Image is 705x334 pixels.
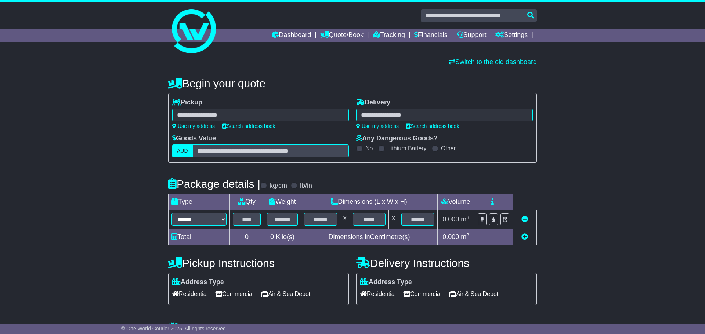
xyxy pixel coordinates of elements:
td: 0 [230,229,264,245]
h4: Begin your quote [168,77,537,89]
sup: 3 [466,214,469,220]
span: Commercial [215,288,253,300]
span: m [461,233,469,241]
td: Kilo(s) [264,229,301,245]
td: Total [169,229,230,245]
a: Financials [414,29,448,42]
span: Residential [360,288,396,300]
span: © One World Courier 2025. All rights reserved. [121,326,227,331]
label: Any Dangerous Goods? [356,135,438,143]
a: Switch to the old dashboard [449,58,537,66]
label: Address Type [172,278,224,286]
a: Support [457,29,487,42]
span: Air & Sea Depot [449,288,499,300]
a: Search address book [222,123,275,129]
sup: 3 [466,232,469,238]
label: Goods Value [172,135,216,143]
label: Delivery [356,99,390,107]
span: m [461,216,469,223]
td: Type [169,194,230,210]
span: Commercial [403,288,441,300]
span: 0 [270,233,274,241]
td: x [340,210,350,229]
h4: Package details | [168,178,260,190]
a: Dashboard [272,29,311,42]
h4: Pickup Instructions [168,257,349,269]
a: Tracking [373,29,405,42]
h4: Warranty & Insurance [168,322,537,334]
label: Lithium Battery [387,145,427,152]
span: 0.000 [442,216,459,223]
td: Dimensions in Centimetre(s) [301,229,437,245]
td: x [389,210,398,229]
td: Volume [437,194,474,210]
a: Remove this item [521,216,528,223]
label: No [365,145,373,152]
td: Qty [230,194,264,210]
label: Other [441,145,456,152]
a: Search address book [406,123,459,129]
span: Residential [172,288,208,300]
a: Add new item [521,233,528,241]
a: Use my address [172,123,215,129]
label: kg/cm [270,182,287,190]
label: Pickup [172,99,202,107]
label: lb/in [300,182,312,190]
label: Address Type [360,278,412,286]
label: AUD [172,144,193,157]
a: Use my address [356,123,399,129]
a: Settings [495,29,528,42]
td: Dimensions (L x W x H) [301,194,437,210]
td: Weight [264,194,301,210]
h4: Delivery Instructions [356,257,537,269]
span: Air & Sea Depot [261,288,311,300]
a: Quote/Book [320,29,364,42]
span: 0.000 [442,233,459,241]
